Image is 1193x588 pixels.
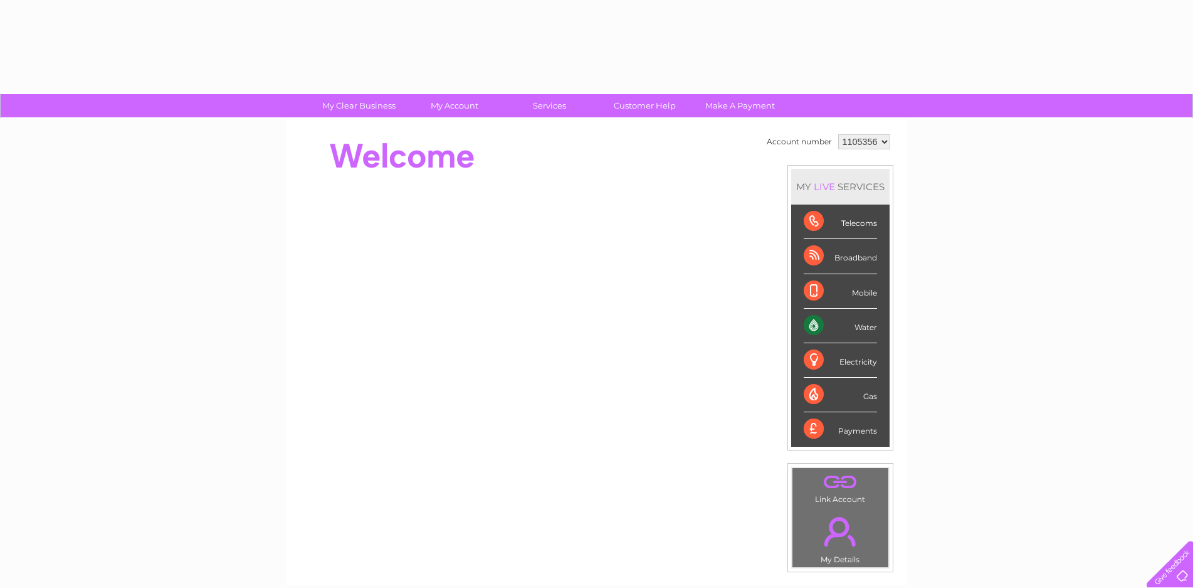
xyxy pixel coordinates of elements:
td: My Details [792,506,889,568]
div: Telecoms [804,205,877,239]
div: Water [804,309,877,343]
div: Broadband [804,239,877,274]
div: Gas [804,378,877,412]
a: Services [498,94,601,117]
td: Account number [764,131,835,152]
a: Make A Payment [688,94,792,117]
div: LIVE [811,181,838,193]
div: Electricity [804,343,877,378]
div: Mobile [804,274,877,309]
div: Payments [804,412,877,446]
a: . [796,471,885,493]
div: MY SERVICES [791,169,890,205]
a: My Clear Business [307,94,411,117]
a: My Account [402,94,506,117]
a: Customer Help [593,94,696,117]
a: . [796,510,885,553]
td: Link Account [792,468,889,507]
